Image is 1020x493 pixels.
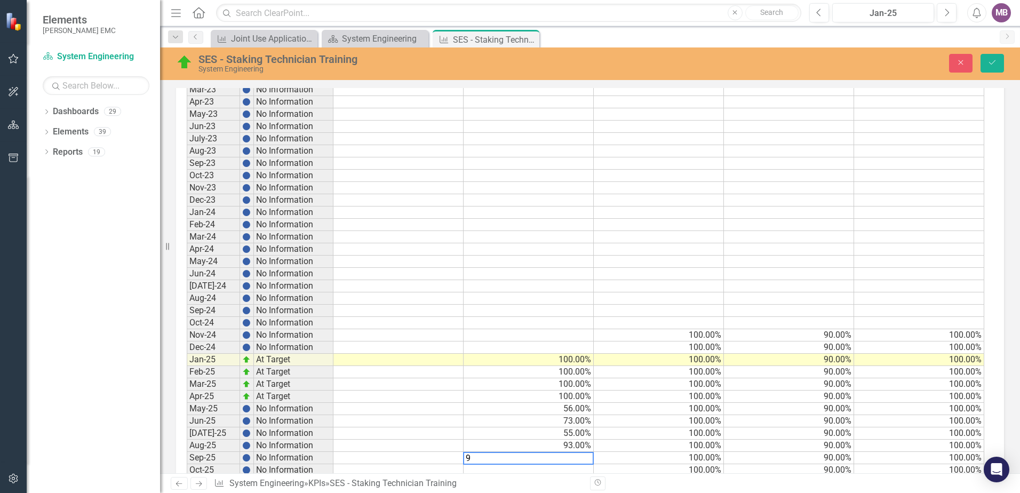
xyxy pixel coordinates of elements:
[187,194,240,206] td: Dec-23
[187,415,240,427] td: Jun-25
[724,427,854,440] td: 90.00%
[43,26,116,35] small: [PERSON_NAME] EMC
[231,32,315,45] div: Joint Use Applications Completed
[53,146,83,158] a: Reports
[187,464,240,476] td: Oct-25
[242,85,251,94] img: BgCOk07PiH71IgAAAABJRU5ErkJggg==
[854,366,984,378] td: 100.00%
[216,4,801,22] input: Search ClearPoint...
[854,403,984,415] td: 100.00%
[254,391,333,403] td: At Target
[836,7,930,20] div: Jan-25
[854,341,984,354] td: 100.00%
[43,13,116,26] span: Elements
[187,305,240,317] td: Sep-24
[187,121,240,133] td: Jun-23
[854,378,984,391] td: 100.00%
[187,170,240,182] td: Oct-23
[187,243,240,256] td: Apr-24
[254,378,333,391] td: At Target
[242,355,251,364] img: zOikAAAAAElFTkSuQmCC
[187,108,240,121] td: May-23
[254,452,333,464] td: No Information
[854,329,984,341] td: 100.00%
[254,268,333,280] td: No Information
[594,391,724,403] td: 100.00%
[187,366,240,378] td: Feb-25
[187,427,240,440] td: [DATE]-25
[594,378,724,391] td: 100.00%
[254,341,333,354] td: No Information
[342,32,426,45] div: System Engineering
[242,171,251,180] img: BgCOk07PiH71IgAAAABJRU5ErkJggg==
[594,366,724,378] td: 100.00%
[242,233,251,241] img: BgCOk07PiH71IgAAAABJRU5ErkJggg==
[254,366,333,378] td: At Target
[242,196,251,204] img: BgCOk07PiH71IgAAAABJRU5ErkJggg==
[992,3,1011,22] button: MB
[594,452,724,464] td: 100.00%
[242,368,251,376] img: zOikAAAAAElFTkSuQmCC
[242,466,251,474] img: BgCOk07PiH71IgAAAABJRU5ErkJggg==
[242,122,251,131] img: BgCOk07PiH71IgAAAABJRU5ErkJggg==
[254,157,333,170] td: No Information
[254,415,333,427] td: No Information
[88,147,105,156] div: 19
[242,417,251,425] img: BgCOk07PiH71IgAAAABJRU5ErkJggg==
[242,441,251,450] img: BgCOk07PiH71IgAAAABJRU5ErkJggg==
[254,231,333,243] td: No Information
[854,464,984,476] td: 100.00%
[594,440,724,452] td: 100.00%
[242,269,251,278] img: BgCOk07PiH71IgAAAABJRU5ErkJggg==
[254,108,333,121] td: No Information
[187,329,240,341] td: Nov-24
[594,464,724,476] td: 100.00%
[254,121,333,133] td: No Information
[254,329,333,341] td: No Information
[242,429,251,438] img: BgCOk07PiH71IgAAAABJRU5ErkJggg==
[242,319,251,327] img: BgCOk07PiH71IgAAAABJRU5ErkJggg==
[187,96,240,108] td: Apr-23
[187,452,240,464] td: Sep-25
[724,452,854,464] td: 90.00%
[854,415,984,427] td: 100.00%
[242,343,251,352] img: BgCOk07PiH71IgAAAABJRU5ErkJggg==
[187,440,240,452] td: Aug-25
[242,98,251,106] img: BgCOk07PiH71IgAAAABJRU5ErkJggg==
[187,292,240,305] td: Aug-24
[453,33,537,46] div: SES - Staking Technician Training
[724,329,854,341] td: 90.00%
[254,305,333,317] td: No Information
[464,366,594,378] td: 100.00%
[254,464,333,476] td: No Information
[594,427,724,440] td: 100.00%
[594,341,724,354] td: 100.00%
[254,256,333,268] td: No Information
[242,282,251,290] img: BgCOk07PiH71IgAAAABJRU5ErkJggg==
[254,145,333,157] td: No Information
[254,280,333,292] td: No Information
[254,133,333,145] td: No Information
[242,404,251,413] img: BgCOk07PiH71IgAAAABJRU5ErkJggg==
[254,96,333,108] td: No Information
[242,220,251,229] img: BgCOk07PiH71IgAAAABJRU5ErkJggg==
[242,306,251,315] img: BgCOk07PiH71IgAAAABJRU5ErkJggg==
[53,106,99,118] a: Dashboards
[214,478,582,490] div: » »
[724,391,854,403] td: 90.00%
[308,478,325,488] a: KPIs
[464,403,594,415] td: 56.00%
[94,128,111,137] div: 39
[43,51,149,63] a: System Engineering
[187,182,240,194] td: Nov-23
[254,194,333,206] td: No Information
[464,391,594,403] td: 100.00%
[724,341,854,354] td: 90.00%
[832,3,934,22] button: Jan-25
[43,76,149,95] input: Search Below...
[464,354,594,366] td: 100.00%
[464,415,594,427] td: 73.00%
[254,354,333,366] td: At Target
[242,392,251,401] img: zOikAAAAAElFTkSuQmCC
